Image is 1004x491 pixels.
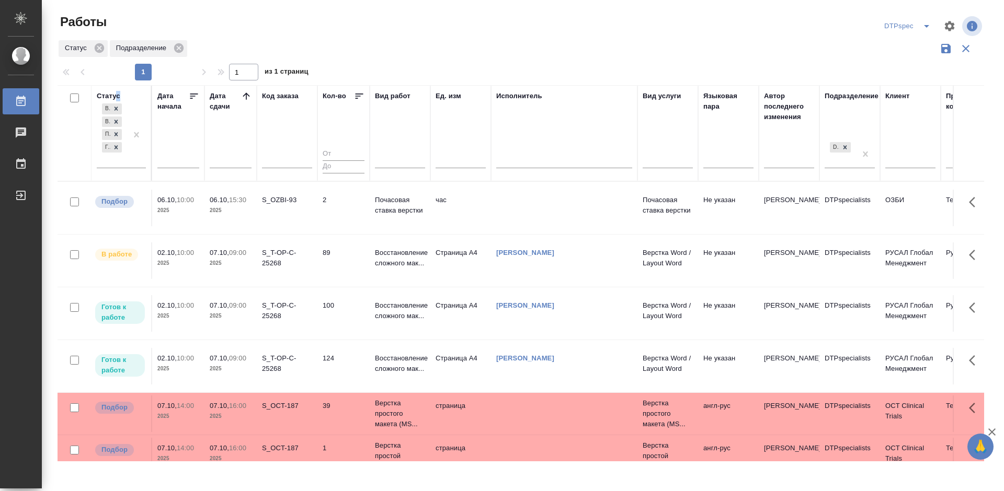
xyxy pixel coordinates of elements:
span: Настроить таблицу [937,14,962,39]
td: [PERSON_NAME] [759,395,819,432]
p: 09:00 [229,301,246,309]
p: Верстка простой таблицы (MS... [375,440,425,472]
td: DTPspecialists [819,395,880,432]
p: Подбор [101,402,128,413]
td: DTPspecialists [819,190,880,226]
div: Исполнитель может приступить к работе [94,353,146,378]
td: DTPspecialists [819,295,880,332]
p: 14:00 [177,444,194,452]
p: Верстка Word / Layout Word [643,300,693,321]
div: Исполнитель выполняет работу [94,248,146,262]
td: Страница А4 [430,348,491,384]
p: РУСАЛ Глобал Менеджмент [885,353,935,374]
div: Исполнитель может приступить к работе [94,300,146,325]
p: 09:00 [229,249,246,256]
div: Готов к работе [102,142,110,153]
td: 89 [317,242,370,279]
p: 2025 [157,311,199,321]
a: [PERSON_NAME] [496,301,554,309]
p: Восстановление сложного мак... [375,248,425,268]
a: [PERSON_NAME] [496,249,554,256]
p: Подразделение [116,43,170,53]
p: 02.10, [157,249,177,256]
p: 2025 [210,205,252,216]
input: От [323,148,364,161]
p: 14:00 [177,402,194,410]
div: В работе [102,103,110,114]
td: DTPspecialists [819,348,880,384]
p: В работе [101,249,132,260]
div: В работе, В ожидании, Подбор, Готов к работе [101,128,123,141]
div: В ожидании [102,116,110,127]
p: 10:00 [177,301,194,309]
td: [PERSON_NAME] [759,295,819,332]
div: Вид работ [375,91,410,101]
div: Статус [97,91,120,101]
td: Не указан [698,242,759,279]
p: 2025 [210,311,252,321]
div: Подбор [102,129,110,140]
div: Подразделение [825,91,878,101]
p: 15:30 [229,196,246,204]
p: РУСАЛ Глобал Менеджмент [885,248,935,268]
p: Верстка простого макета (MS... [375,398,425,429]
td: Страница А4 [430,295,491,332]
div: S_T-OP-C-25268 [262,353,312,374]
div: Исполнитель [496,91,542,101]
p: OCT Clinical Trials [885,401,935,422]
div: Клиент [885,91,909,101]
td: 39 [317,395,370,432]
span: Посмотреть информацию [962,16,984,36]
div: Автор последнего изменения [764,91,814,122]
p: Восстановление сложного мак... [375,353,425,374]
td: 1 [317,438,370,474]
button: Здесь прячутся важные кнопки [963,190,988,215]
div: В работе, В ожидании, Подбор, Готов к работе [101,102,123,115]
button: 🙏 [967,434,994,460]
p: 07.10, [210,444,229,452]
div: Дата сдачи [210,91,241,112]
p: Почасовая ставка верстки [643,195,693,216]
p: Почасовая ставка верстки [375,195,425,216]
div: Статус [59,40,108,57]
p: Подбор [101,445,128,455]
td: 2 [317,190,370,226]
td: [PERSON_NAME] [759,242,819,279]
td: [PERSON_NAME] [759,348,819,384]
div: Можно подбирать исполнителей [94,195,146,209]
button: Здесь прячутся важные кнопки [963,395,988,420]
p: 07.10, [210,249,229,256]
p: 16:00 [229,402,246,410]
div: S_T-OP-C-25268 [262,248,312,268]
p: ОЗБИ [885,195,935,205]
p: 16:00 [229,444,246,452]
button: Здесь прячутся важные кнопки [963,348,988,373]
p: 07.10, [157,402,177,410]
td: час [430,190,491,226]
div: Дата начала [157,91,189,112]
td: страница [430,438,491,474]
p: Верстка Word / Layout Word [643,248,693,268]
div: DTPspecialists [829,141,852,154]
p: 2025 [210,411,252,422]
span: из 1 страниц [265,65,309,80]
span: 🙏 [972,436,989,458]
td: англ-рус [698,438,759,474]
div: S_OCT-187 [262,401,312,411]
p: OCT Clinical Trials [885,443,935,464]
button: Сохранить фильтры [936,39,956,59]
td: Не указан [698,348,759,384]
td: [PERSON_NAME] [759,438,819,474]
div: В работе, В ожидании, Подбор, Готов к работе [101,141,123,154]
div: S_T-OP-C-25268 [262,300,312,321]
td: страница [430,395,491,432]
div: DTPspecialists [830,142,839,153]
button: Здесь прячутся важные кнопки [963,295,988,320]
p: 06.10, [157,196,177,204]
p: Готов к работе [101,302,139,323]
p: 2025 [157,364,199,374]
p: Готов к работе [101,355,139,376]
td: Русал [941,348,1001,384]
button: Сбросить фильтры [956,39,976,59]
a: [PERSON_NAME] [496,354,554,362]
